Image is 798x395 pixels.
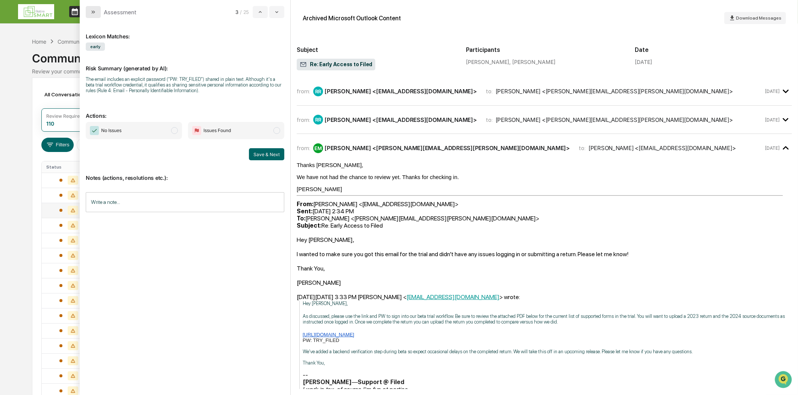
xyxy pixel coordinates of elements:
[579,144,586,152] span: to:
[297,222,322,229] b: Subject:
[90,126,99,135] img: Checkmark
[303,371,308,378] span: --
[86,24,284,39] div: Lexicon Matches:
[297,88,310,95] span: from:
[86,103,284,119] p: Actions:
[303,354,792,366] p: Thank You,
[313,143,323,153] div: EM
[8,110,14,116] div: 🔎
[235,9,238,15] span: 3
[303,332,354,337] a: [URL][DOMAIN_NAME]
[765,145,780,151] time: Wednesday, August 20, 2025 at 5:52:25 PM
[303,301,792,306] p: Hey [PERSON_NAME],
[736,15,781,21] span: Download Messages
[303,15,401,22] div: Archived Microsoft Outlook Content
[724,12,786,24] button: Download Messages
[86,43,105,51] span: early
[390,378,404,386] b: Filed
[240,9,251,15] span: / 25
[203,127,231,134] span: Issues Found
[192,126,201,135] img: Flag
[325,116,477,123] div: [PERSON_NAME] <[EMAIL_ADDRESS][DOMAIN_NAME]>
[18,4,54,19] img: logo
[32,68,766,74] div: Review your communication records across channels
[358,378,389,386] b: Support @
[303,386,409,393] i: I work in tax, of course I'm fun at parties.
[303,343,792,354] p: We've added a backend verification step during beta so expect occasional delays on the completed ...
[128,60,137,69] button: Start new chat
[297,215,305,222] b: To:
[297,279,792,286] div: [PERSON_NAME]
[297,201,313,208] b: From:
[303,337,340,343] span: PW: TRY_FILED
[8,58,21,71] img: 1746055101610-c473b297-6a78-478c-a979-82029cc54cd1
[249,148,284,160] button: Save & Next
[20,34,124,42] input: Clear
[86,76,284,93] div: The email includes an explicit password (“PW: TRY_FILED”) shared in plain text. Although it's a b...
[352,378,358,386] i: —
[635,59,652,65] div: [DATE]
[32,46,766,65] div: Communications Archive
[86,56,284,71] p: Risk Summary (generated by AI):
[765,117,780,123] time: Wednesday, August 20, 2025 at 2:34:06 PM
[635,46,792,53] h2: Date
[101,127,121,134] span: No Issues
[297,144,310,152] span: from:
[297,251,792,272] div: I wanted to make sure you got this email for the trial and didn't have any issues logging in or s...
[407,293,499,301] a: [EMAIL_ADDRESS][DOMAIN_NAME]
[52,92,96,105] a: 🗄️Attestations
[5,106,50,120] a: 🔎Data Lookup
[86,166,284,181] p: Notes (actions, resolutions etc.):
[5,92,52,105] a: 🖐️Preclearance
[55,96,61,102] div: 🗄️
[297,116,310,123] span: from:
[297,236,792,286] div: Hey [PERSON_NAME],
[496,116,733,123] div: [PERSON_NAME] <[PERSON_NAME][EMAIL_ADDRESS][PERSON_NAME][DOMAIN_NAME]>
[765,88,780,94] time: Wednesday, August 13, 2025 at 4:33:47 PM
[41,138,74,152] button: Filters
[42,161,96,173] th: Status
[26,58,123,65] div: Start new chat
[303,313,792,325] p: As discussed, please use the link and PW to sign into our beta trial workflow. Be sure to review ...
[466,59,623,65] div: [PERSON_NAME], [PERSON_NAME]
[496,88,733,95] div: [PERSON_NAME] <[PERSON_NAME][EMAIL_ADDRESS][PERSON_NAME][DOMAIN_NAME]>
[75,128,91,133] span: Pylon
[325,88,477,95] div: [PERSON_NAME] <[EMAIL_ADDRESS][DOMAIN_NAME]>
[774,370,794,390] iframe: Open customer support
[297,46,454,53] h2: Subject
[8,16,137,28] p: How can we help?
[53,127,91,133] a: Powered byPylon
[297,208,313,215] b: Sent:
[41,88,98,100] div: All Conversations
[46,113,82,119] div: Review Required
[297,201,792,236] div: [PERSON_NAME] <[EMAIL_ADDRESS][DOMAIN_NAME]> [DATE] 2:34 PM [PERSON_NAME] <[PERSON_NAME][EMAIL_AD...
[313,87,323,96] div: RR
[297,186,792,192] div: [PERSON_NAME]
[589,144,736,152] div: [PERSON_NAME] <[EMAIL_ADDRESS][DOMAIN_NAME]>
[297,174,792,180] div: We have not had the chance to review yet. Thanks for checking in.
[297,293,792,301] div: [DATE][DATE] 3:33 PM [PERSON_NAME] < > wrote:
[8,96,14,102] div: 🖐️
[15,109,47,117] span: Data Lookup
[303,378,352,386] b: [PERSON_NAME]
[313,115,323,125] div: RR
[15,95,49,102] span: Preclearance
[466,46,623,53] h2: Participants
[46,120,54,127] div: 110
[26,65,95,71] div: We're available if you need us!
[62,95,93,102] span: Attestations
[32,38,46,45] div: Home
[300,61,372,68] span: Re: Early Access to Filed
[104,9,137,16] div: Assessment
[486,116,493,123] span: to:
[58,38,118,45] div: Communications Archive
[486,88,493,95] span: to:
[77,138,138,152] button: Date:[DATE] - [DATE]
[325,144,570,152] div: [PERSON_NAME] <[PERSON_NAME][EMAIL_ADDRESS][PERSON_NAME][DOMAIN_NAME]>
[297,162,792,168] div: Thanks [PERSON_NAME],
